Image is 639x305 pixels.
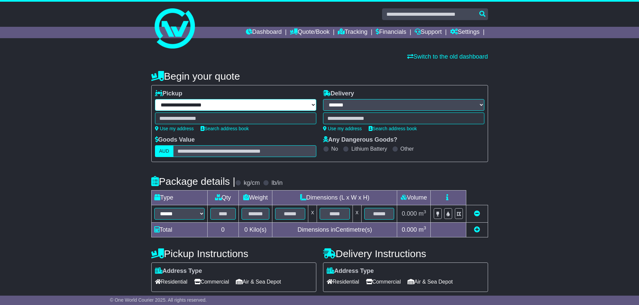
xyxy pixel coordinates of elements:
[238,190,272,205] td: Weight
[415,27,442,38] a: Support
[327,277,359,287] span: Residential
[246,27,282,38] a: Dashboard
[401,146,414,152] label: Other
[155,145,174,157] label: AUD
[397,190,431,205] td: Volume
[338,27,367,38] a: Tracking
[327,268,374,275] label: Address Type
[353,205,361,223] td: x
[402,226,417,233] span: 0.000
[290,27,329,38] a: Quote/Book
[323,126,362,131] a: Use my address
[331,146,338,152] label: No
[369,126,417,131] a: Search address book
[351,146,387,152] label: Lithium Battery
[323,248,488,259] h4: Delivery Instructions
[408,277,453,287] span: Air & Sea Depot
[402,210,417,217] span: 0.000
[244,226,248,233] span: 0
[419,226,426,233] span: m
[323,90,354,97] label: Delivery
[155,126,194,131] a: Use my address
[474,226,480,233] a: Add new item
[450,27,480,38] a: Settings
[155,136,195,144] label: Goods Value
[151,248,316,259] h4: Pickup Instructions
[272,190,397,205] td: Dimensions (L x W x H)
[271,179,282,187] label: lb/in
[110,297,207,303] span: © One World Courier 2025. All rights reserved.
[376,27,406,38] a: Financials
[207,190,238,205] td: Qty
[366,277,401,287] span: Commercial
[155,277,188,287] span: Residential
[323,136,397,144] label: Any Dangerous Goods?
[201,126,249,131] a: Search address book
[151,71,488,82] h4: Begin your quote
[151,176,235,187] h4: Package details |
[155,268,202,275] label: Address Type
[151,190,207,205] td: Type
[236,277,281,287] span: Air & Sea Depot
[272,223,397,237] td: Dimensions in Centimetre(s)
[474,210,480,217] a: Remove this item
[308,205,317,223] td: x
[194,277,229,287] span: Commercial
[238,223,272,237] td: Kilo(s)
[155,90,182,97] label: Pickup
[424,209,426,214] sup: 3
[207,223,238,237] td: 0
[407,53,488,60] a: Switch to the old dashboard
[424,225,426,230] sup: 3
[244,179,260,187] label: kg/cm
[151,223,207,237] td: Total
[419,210,426,217] span: m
